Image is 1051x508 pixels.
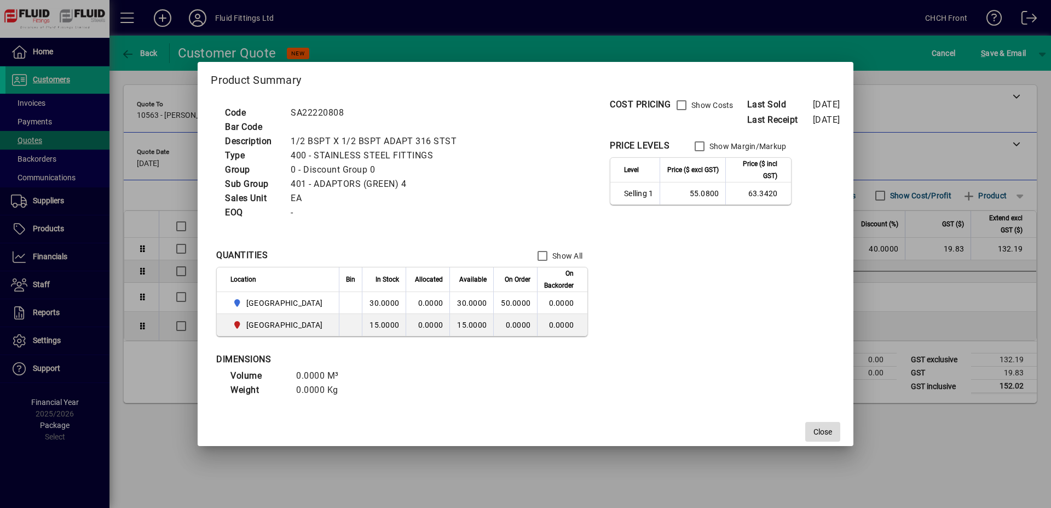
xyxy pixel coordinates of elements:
td: SA22220808 [285,106,470,120]
span: Location [230,273,256,286]
span: CHRISTCHURCH [230,318,327,332]
td: 15.0000 [362,314,406,336]
span: On Order [505,273,530,286]
span: 50.0000 [501,299,530,307]
td: Type [220,149,285,163]
td: Sales Unit [220,191,285,206]
td: EOQ [220,206,285,220]
span: Last Sold [747,98,813,111]
td: 30.0000 [449,292,493,314]
span: AUCKLAND [230,296,327,310]
td: 1/2 BSPT X 1/2 BSPT ADAPT 316 STST [285,134,470,149]
td: 400 - STAINLESS STEEL FITTINGS [285,149,470,163]
div: DIMENSIONS [216,353,490,366]
td: 30.0000 [362,292,406,314]
label: Show All [550,250,582,261]
label: Show Margin/Markup [707,141,787,152]
td: Volume [225,369,291,383]
td: Weight [225,383,291,397]
td: 15.0000 [449,314,493,336]
td: 63.3420 [725,182,791,204]
button: Close [805,422,840,442]
td: 0.0000 [537,292,587,314]
td: Group [220,163,285,177]
span: In Stock [376,273,399,286]
td: 0 - Discount Group 0 [285,163,470,177]
span: [GEOGRAPHIC_DATA] [246,319,322,330]
span: 0.0000 [506,321,531,329]
td: - [285,206,470,220]
td: 55.0800 [660,182,725,204]
div: PRICE LEVELS [610,139,669,152]
td: 401 - ADAPTORS (GREEN) 4 [285,177,470,191]
td: 0.0000 [537,314,587,336]
span: [DATE] [813,115,840,125]
span: Level [624,164,639,176]
span: Bin [346,273,355,286]
div: COST PRICING [610,98,671,111]
span: Allocated [415,273,443,286]
span: [GEOGRAPHIC_DATA] [246,298,322,309]
td: Code [220,106,285,120]
span: On Backorder [544,267,574,292]
label: Show Costs [689,100,734,111]
td: EA [285,191,470,206]
span: Close [813,426,832,438]
span: Last Receipt [747,113,813,127]
span: [DATE] [813,99,840,110]
span: Price ($ incl GST) [732,158,777,182]
td: 0.0000 [406,314,449,336]
span: Available [459,273,487,286]
td: 0.0000 M³ [291,369,356,383]
h2: Product Summary [198,62,853,94]
div: QUANTITIES [216,249,268,262]
span: Price ($ excl GST) [667,164,719,176]
td: 0.0000 Kg [291,383,356,397]
td: Bar Code [220,120,285,134]
td: Sub Group [220,177,285,191]
td: 0.0000 [406,292,449,314]
span: Selling 1 [624,188,653,199]
td: Description [220,134,285,149]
